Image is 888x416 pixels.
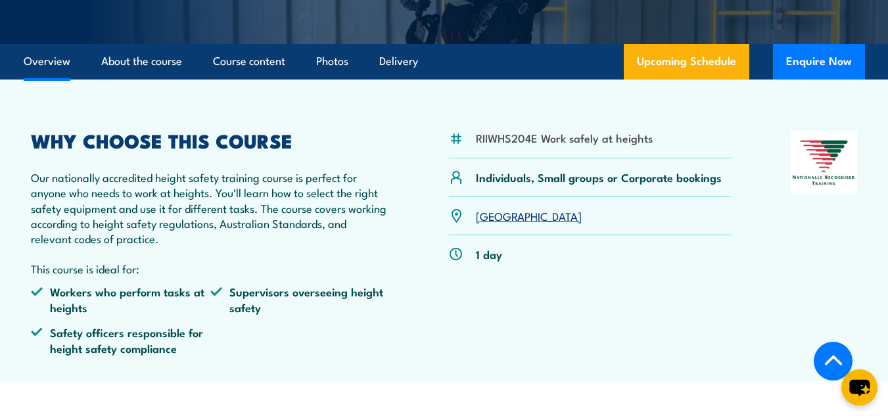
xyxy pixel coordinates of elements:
button: Enquire Now [773,44,865,80]
li: Supervisors overseeing height safety [210,284,390,315]
h2: WHY CHOOSE THIS COURSE [31,131,389,149]
p: Individuals, Small groups or Corporate bookings [476,170,722,185]
li: RIIWHS204E Work safely at heights [476,130,653,145]
a: Course content [213,44,285,79]
a: Delivery [379,44,418,79]
p: 1 day [476,246,502,262]
p: Our nationally accredited height safety training course is perfect for anyone who needs to work a... [31,170,389,246]
img: Nationally Recognised Training logo. [791,131,857,194]
a: Upcoming Schedule [624,44,749,80]
button: chat-button [841,369,877,405]
p: This course is ideal for: [31,261,389,276]
li: Workers who perform tasks at heights [31,284,210,315]
a: [GEOGRAPHIC_DATA] [476,208,582,223]
li: Safety officers responsible for height safety compliance [31,325,210,356]
a: Overview [24,44,70,79]
a: Photos [316,44,348,79]
a: About the course [101,44,182,79]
